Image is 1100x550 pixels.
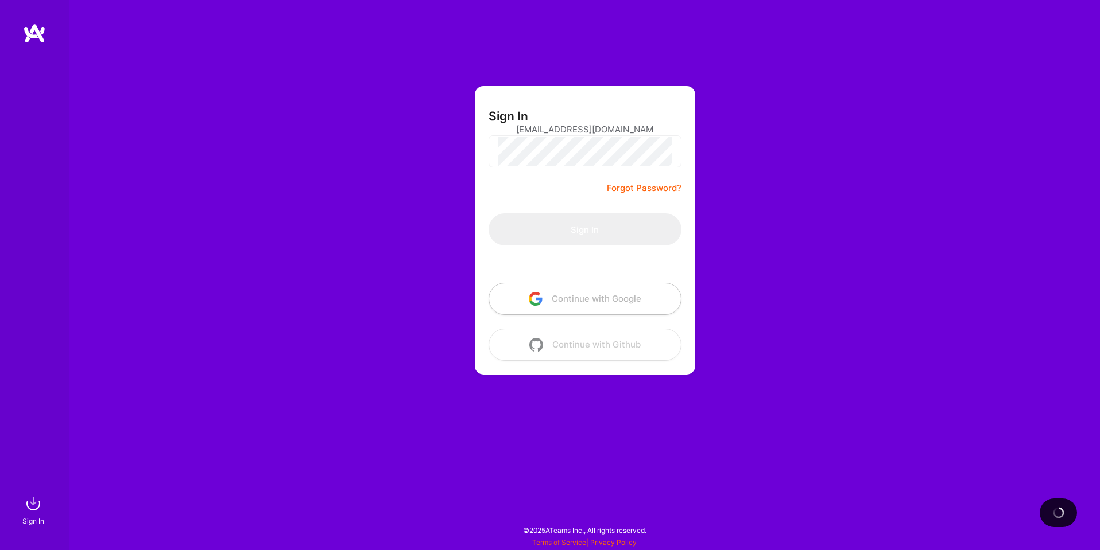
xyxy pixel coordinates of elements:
[607,181,681,195] a: Forgot Password?
[22,515,44,527] div: Sign In
[69,516,1100,544] div: © 2025 ATeams Inc., All rights reserved.
[516,115,654,144] input: Email...
[532,538,586,547] a: Terms of Service
[489,109,528,123] h3: Sign In
[1051,505,1066,520] img: loading
[529,338,543,352] img: icon
[22,492,45,515] img: sign in
[23,23,46,44] img: logo
[489,329,681,361] button: Continue with Github
[489,213,681,245] button: Sign In
[590,538,637,547] a: Privacy Policy
[532,538,637,547] span: |
[529,292,543,306] img: icon
[24,492,45,527] a: sign inSign In
[489,283,681,315] button: Continue with Google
